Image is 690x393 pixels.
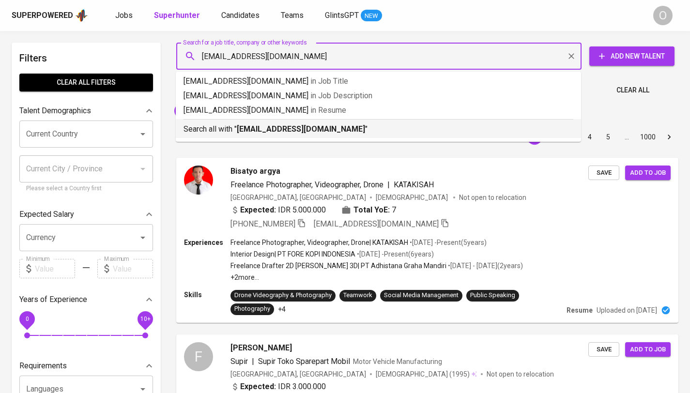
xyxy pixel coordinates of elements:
[384,291,459,300] div: Social Media Management
[355,249,434,259] p: • [DATE] - Present ( 6 years )
[408,238,487,247] p: • [DATE] - Present ( 5 years )
[565,49,578,63] button: Clear
[221,11,260,20] span: Candidates
[619,132,634,142] div: …
[597,305,657,315] p: Uploaded on [DATE]
[184,342,213,371] div: F
[310,91,372,100] span: in Job Description
[637,129,659,145] button: Go to page 1000
[588,166,619,181] button: Save
[136,127,150,141] button: Open
[589,46,675,66] button: Add New Talent
[625,166,671,181] button: Add to job
[258,357,350,366] span: Supir Toko Sparepart Mobil
[593,167,614,179] span: Save
[343,291,372,300] div: Teamwork
[230,238,408,247] p: Freelance Photographer, Videographer, Drone | KATAKISAH
[616,84,649,96] span: Clear All
[154,11,200,20] b: Superhunter
[230,219,295,228] span: [PHONE_NUMBER]
[184,123,573,135] p: Search all with " "
[19,205,153,224] div: Expected Salary
[252,356,254,367] span: |
[630,167,666,179] span: Add to job
[487,369,554,379] p: Not open to relocation
[174,106,264,115] span: PT Graha Adhistana Mandiri
[281,11,304,20] span: Teams
[115,11,133,20] span: Jobs
[184,105,573,116] p: [EMAIL_ADDRESS][DOMAIN_NAME]
[593,344,614,355] span: Save
[376,369,449,379] span: [DEMOGRAPHIC_DATA]
[240,204,276,216] b: Expected:
[221,10,261,22] a: Candidates
[234,304,270,314] div: Photography
[113,259,153,278] input: Value
[154,10,202,22] a: Superhunter
[237,124,365,134] b: [EMAIL_ADDRESS][DOMAIN_NAME]
[394,180,434,189] span: KATAKISAH
[230,342,292,354] span: [PERSON_NAME]
[230,381,326,393] div: IDR 3.000.000
[234,291,332,300] div: Drone Videography & Photography
[19,105,91,117] p: Talent Demographics
[230,249,355,259] p: Interior Design | PT FORE KOPI INDONESIA
[325,11,359,20] span: GlintsGPT
[278,304,286,314] p: +4
[19,209,74,220] p: Expected Salary
[184,166,213,195] img: 719915ae656249ff9675dde545dd7cba.jpg
[230,204,326,216] div: IDR 5.000.000
[19,101,153,121] div: Talent Demographics
[140,316,150,322] span: 10+
[19,50,153,66] h6: Filters
[230,166,280,177] span: Bisatyo argya
[310,106,346,115] span: in Resume
[597,50,667,62] span: Add New Talent
[588,342,619,357] button: Save
[582,129,598,145] button: Go to page 4
[376,369,477,379] div: (1995)
[310,76,348,86] span: in Job Title
[19,290,153,309] div: Years of Experience
[625,342,671,357] button: Add to job
[19,356,153,376] div: Requirements
[19,74,153,91] button: Clear All filters
[35,259,75,278] input: Value
[75,8,88,23] img: app logo
[392,204,396,216] span: 7
[446,261,523,271] p: • [DATE] - [DATE] ( 2 years )
[230,261,446,271] p: Freelance Drafter 2D [PERSON_NAME] 3D | PT Adhistana Graha Mandiri
[661,129,677,145] button: Go to next page
[19,360,67,372] p: Requirements
[230,272,523,282] p: +2 more ...
[184,90,573,102] p: [EMAIL_ADDRESS][DOMAIN_NAME]
[19,294,87,305] p: Years of Experience
[12,10,73,21] div: Superpowered
[176,158,678,323] a: Bisatyo argyaFreelance Photographer, Videographer, Drone|KATAKISAH[GEOGRAPHIC_DATA], [GEOGRAPHIC_...
[230,180,383,189] span: Freelance Photographer, Videographer, Drone
[507,129,678,145] nav: pagination navigation
[230,357,248,366] span: Supir
[361,11,382,21] span: NEW
[174,103,275,119] div: PT Graha Adhistana Mandiri
[314,219,439,228] span: [EMAIL_ADDRESS][DOMAIN_NAME]
[27,76,145,89] span: Clear All filters
[184,76,573,87] p: [EMAIL_ADDRESS][DOMAIN_NAME]
[353,358,442,365] span: Motor Vehicle Manufacturing
[653,6,673,25] div: O
[240,381,276,393] b: Expected:
[459,193,526,202] p: Not open to relocation
[325,10,382,22] a: GlintsGPT NEW
[470,291,515,300] div: Public Speaking
[230,193,366,202] div: [GEOGRAPHIC_DATA], [GEOGRAPHIC_DATA]
[184,290,230,300] p: Skills
[25,316,29,322] span: 0
[353,204,390,216] b: Total YoE:
[567,305,593,315] p: Resume
[230,369,366,379] div: [GEOGRAPHIC_DATA], [GEOGRAPHIC_DATA]
[26,184,146,194] p: Please select a Country first
[387,179,390,191] span: |
[376,193,449,202] span: [DEMOGRAPHIC_DATA]
[600,129,616,145] button: Go to page 5
[12,8,88,23] a: Superpoweredapp logo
